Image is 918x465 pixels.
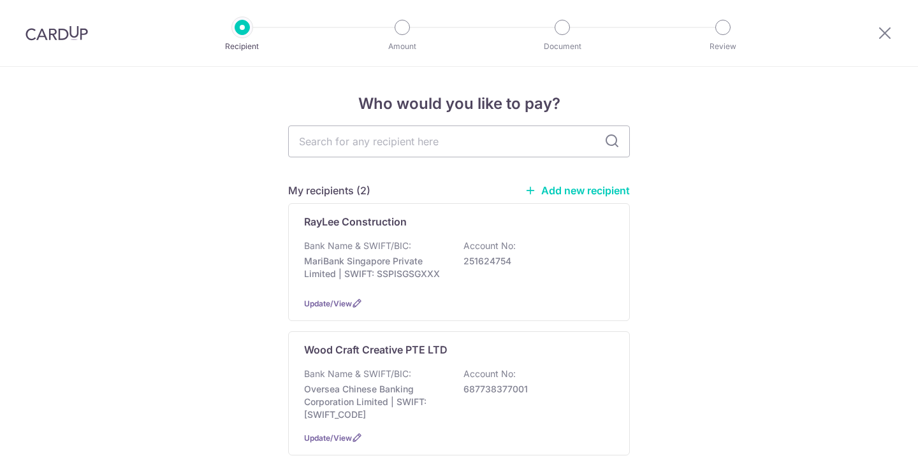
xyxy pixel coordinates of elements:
[463,240,516,252] p: Account No:
[288,92,630,115] h4: Who would you like to pay?
[463,383,606,396] p: 687738377001
[515,40,609,53] p: Document
[304,433,352,443] a: Update/View
[676,40,770,53] p: Review
[195,40,289,53] p: Recipient
[25,25,88,41] img: CardUp
[525,184,630,197] a: Add new recipient
[304,299,352,308] a: Update/View
[304,342,448,357] p: Wood Craft Creative PTE LTD
[304,240,411,252] p: Bank Name & SWIFT/BIC:
[463,255,606,268] p: 251624754
[463,368,516,380] p: Account No:
[304,255,447,280] p: MariBank Singapore Private Limited | SWIFT: SSPISGSGXXX
[304,368,411,380] p: Bank Name & SWIFT/BIC:
[355,40,449,53] p: Amount
[304,383,447,421] p: Oversea Chinese Banking Corporation Limited | SWIFT: [SWIFT_CODE]
[288,125,630,157] input: Search for any recipient here
[304,214,407,229] p: RayLee Construction
[288,183,370,198] h5: My recipients (2)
